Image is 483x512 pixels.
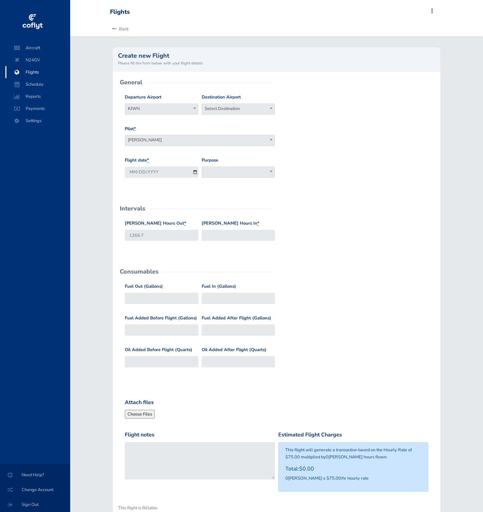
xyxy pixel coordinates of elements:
[125,220,186,227] label: [PERSON_NAME] Hours Out
[278,431,342,439] label: Estimated Flight Charges
[110,8,130,16] div: Flights
[118,60,435,66] small: Please fill the form below with your flight details
[125,315,197,322] label: Fuel Added Before Flight (Gallons)
[12,66,63,78] span: Flights
[134,126,136,132] abbr: required
[147,157,149,163] abbr: required
[118,53,435,59] h2: Create new Flight
[12,103,63,115] span: Payments
[125,104,198,115] span: KJWN
[202,104,275,113] span: Select Destination
[326,454,329,460] span: 0
[125,135,275,146] span: Jake Wallace
[12,90,63,103] span: Reports
[12,54,63,66] span: N24GV
[125,135,275,145] span: Jake Wallace
[125,283,163,290] label: Fuel Out (Gallons)
[125,125,136,133] label: Pilot
[202,283,236,290] label: Fuel In (Gallons)
[257,220,259,226] abbr: required
[285,475,288,481] span: 0
[285,466,421,472] h6: Total:
[8,484,62,496] span: Change Account
[125,398,154,407] label: Attach files
[120,205,145,211] h2: Intervals
[125,104,198,113] span: KJWN
[120,268,159,275] h2: Consumables
[12,115,63,127] span: Settings
[299,465,314,473] span: $0.00
[110,22,129,36] a: Back
[184,220,186,226] abbr: required
[12,42,63,54] span: Aircraft
[125,94,162,101] label: Departure Airport
[202,94,241,101] label: Destination Airport
[202,220,259,227] label: [PERSON_NAME] Hours In
[202,315,271,322] label: Fuel Added After Flight (Gallons)
[285,447,421,460] p: This flight will generate a transaction based on the Hourly Rate of $75.00 multiplied by [PERSON_...
[125,346,192,353] label: Oil Added Before Flight (Quarts)
[12,78,63,90] span: Schedule
[8,469,62,481] span: Need Help?
[202,346,266,353] label: Oil Added After Flight (Quarts)
[8,499,62,511] span: Sign Out
[120,79,142,85] h2: General
[125,157,149,164] label: Flight date
[202,104,275,115] span: Select Destination
[21,12,44,32] img: coflyt logo
[125,431,154,439] label: Flight notes
[285,475,421,482] p: [PERSON_NAME] x $75.00/hr hourly rate
[202,157,218,164] label: Purpose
